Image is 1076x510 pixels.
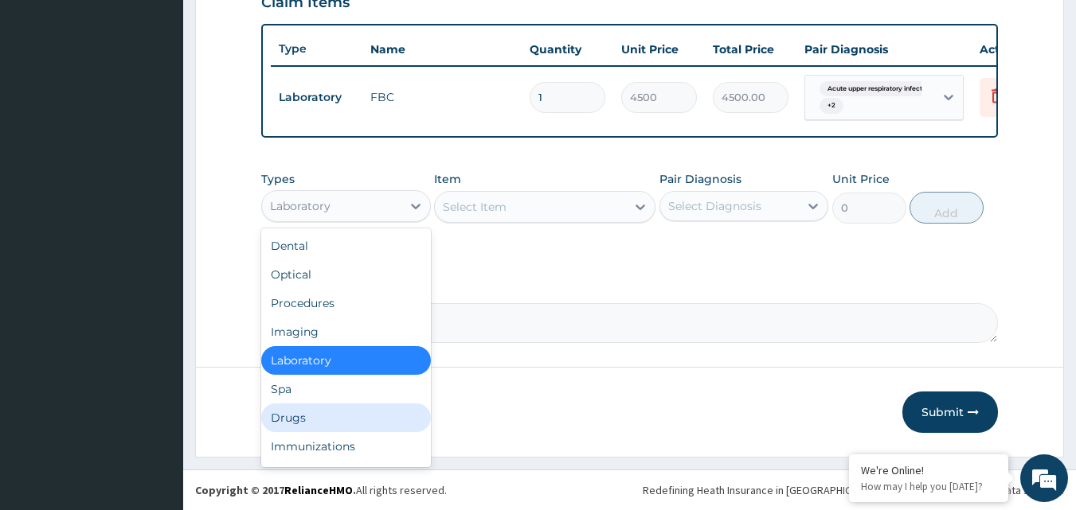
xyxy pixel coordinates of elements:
span: Acute upper respiratory infect... [820,81,935,97]
footer: All rights reserved. [183,469,1076,510]
div: Redefining Heath Insurance in [GEOGRAPHIC_DATA] using Telemedicine and Data Science! [643,482,1064,498]
th: Unit Price [613,33,705,65]
div: Optical [261,260,431,289]
label: Item [434,171,461,187]
span: We're online! [92,154,220,314]
button: Add [910,192,984,224]
textarea: Type your message and hit 'Enter' [8,341,303,396]
label: Comment [261,281,999,294]
th: Quantity [522,33,613,65]
span: + 2 [820,98,843,114]
div: Minimize live chat window [261,8,299,46]
div: We're Online! [861,463,996,477]
a: RelianceHMO [284,483,353,497]
th: Pair Diagnosis [796,33,972,65]
label: Types [261,173,295,186]
p: How may I help you today? [861,480,996,493]
div: Procedures [261,289,431,317]
img: d_794563401_company_1708531726252_794563401 [29,80,65,119]
div: Others [261,461,431,489]
strong: Copyright © 2017 . [195,483,356,497]
div: Dental [261,232,431,260]
div: Laboratory [261,346,431,375]
th: Actions [972,33,1051,65]
th: Total Price [705,33,796,65]
th: Name [362,33,522,65]
div: Select Item [443,199,507,215]
td: Laboratory [271,83,362,112]
th: Type [271,34,362,64]
div: Imaging [261,317,431,346]
td: FBC [362,81,522,113]
label: Pair Diagnosis [659,171,741,187]
div: Laboratory [270,198,331,214]
label: Unit Price [832,171,890,187]
button: Submit [902,391,998,433]
div: Drugs [261,403,431,432]
div: Spa [261,375,431,403]
div: Immunizations [261,432,431,461]
div: Select Diagnosis [668,198,761,214]
div: Chat with us now [83,89,268,110]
